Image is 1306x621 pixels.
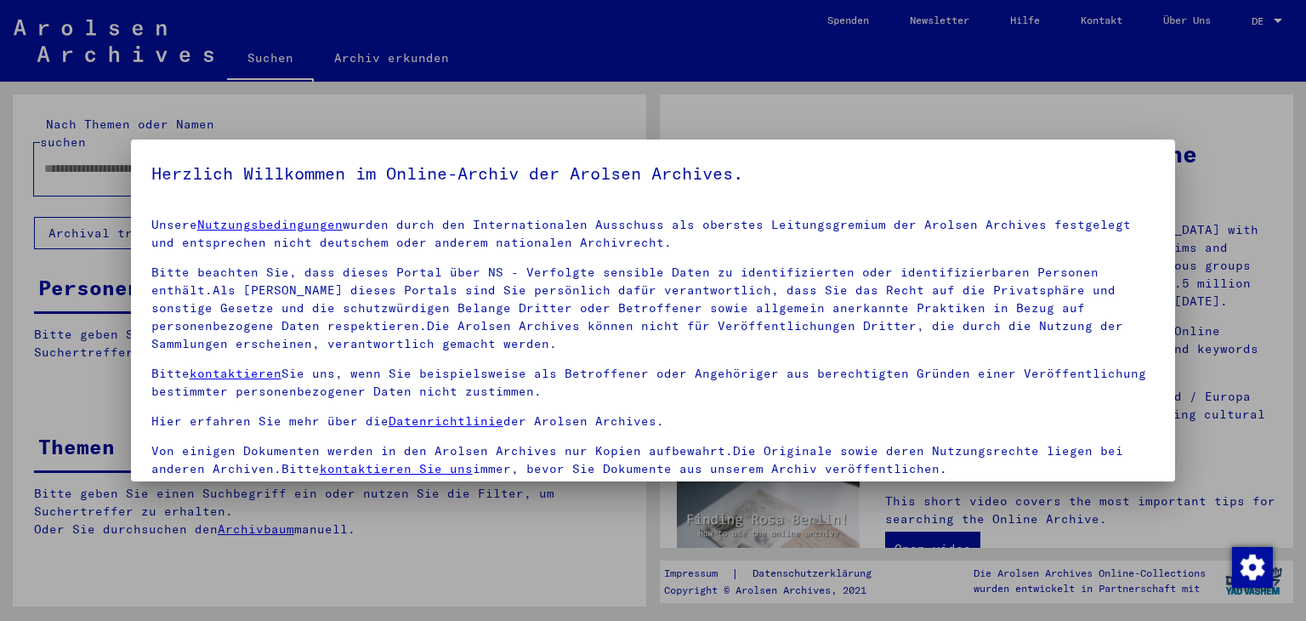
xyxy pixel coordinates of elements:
[151,413,1156,430] p: Hier erfahren Sie mehr über die der Arolsen Archives.
[320,461,473,476] a: kontaktieren Sie uns
[151,160,1156,187] h5: Herzlich Willkommen im Online-Archiv der Arolsen Archives.
[151,264,1156,353] p: Bitte beachten Sie, dass dieses Portal über NS - Verfolgte sensible Daten zu identifizierten oder...
[389,413,503,429] a: Datenrichtlinie
[151,365,1156,401] p: Bitte Sie uns, wenn Sie beispielsweise als Betroffener oder Angehöriger aus berechtigten Gründen ...
[151,216,1156,252] p: Unsere wurden durch den Internationalen Ausschuss als oberstes Leitungsgremium der Arolsen Archiv...
[190,366,281,381] a: kontaktieren
[151,442,1156,478] p: Von einigen Dokumenten werden in den Arolsen Archives nur Kopien aufbewahrt.Die Originale sowie d...
[197,217,343,232] a: Nutzungsbedingungen
[1232,547,1273,588] img: Zustimmung ändern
